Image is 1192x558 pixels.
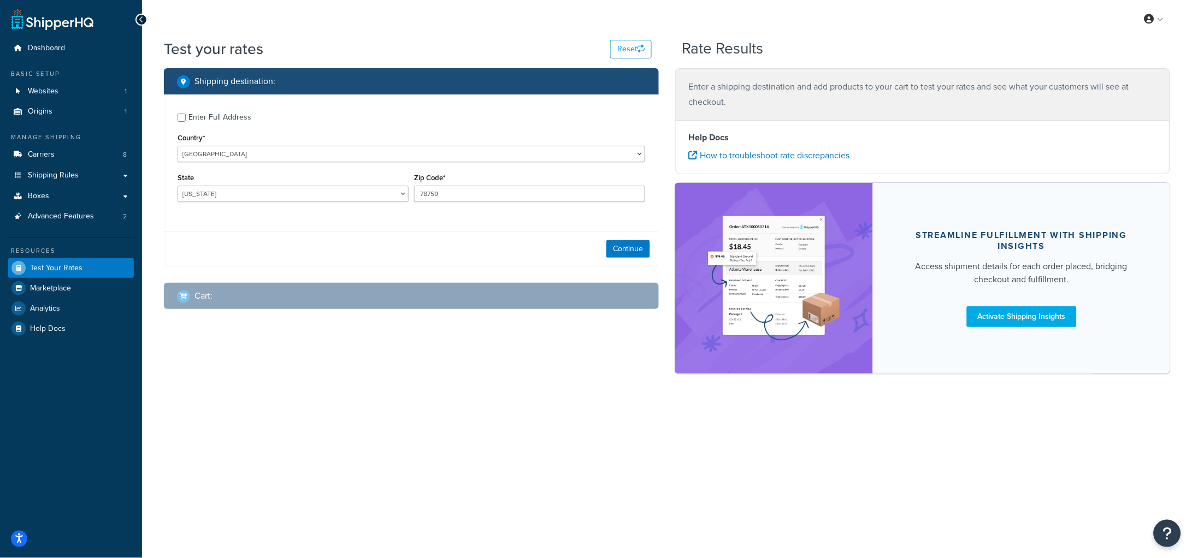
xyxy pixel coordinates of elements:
[28,107,52,116] span: Origins
[8,299,134,318] a: Analytics
[30,304,60,313] span: Analytics
[178,114,186,122] input: Enter Full Address
[8,278,134,298] a: Marketplace
[8,102,134,122] li: Origins
[8,81,134,102] a: Websites1
[8,206,134,227] a: Advanced Features2
[125,87,127,96] span: 1
[164,38,263,60] h1: Test your rates
[30,324,66,334] span: Help Docs
[706,199,842,357] img: feature-image-si-e24932ea9b9fcd0ff835db86be1ff8d589347e8876e1638d903ea230a36726be.png
[8,186,134,206] a: Boxes
[1154,520,1181,547] button: Open Resource Center
[123,212,127,221] span: 2
[899,260,1144,286] div: Access shipment details for each order placed, bridging checkout and fulfillment.
[8,145,134,165] li: Carriers
[28,192,49,201] span: Boxes
[899,230,1144,252] div: Streamline Fulfillment with Shipping Insights
[8,38,134,58] a: Dashboard
[188,110,251,125] div: Enter Full Address
[414,174,445,182] label: Zip Code*
[30,264,82,273] span: Test Your Rates
[689,149,850,162] a: How to troubleshoot rate discrepancies
[194,291,213,301] h2: Cart :
[606,240,650,258] button: Continue
[178,134,205,142] label: Country*
[8,165,134,186] a: Shipping Rules
[682,40,764,57] h2: Rate Results
[689,79,1156,110] p: Enter a shipping destination and add products to your cart to test your rates and see what your c...
[8,69,134,79] div: Basic Setup
[28,150,55,159] span: Carriers
[8,102,134,122] a: Origins1
[967,306,1077,327] a: Activate Shipping Insights
[8,246,134,256] div: Resources
[8,81,134,102] li: Websites
[28,87,58,96] span: Websites
[8,258,134,278] a: Test Your Rates
[8,206,134,227] li: Advanced Features
[8,145,134,165] a: Carriers8
[28,44,65,53] span: Dashboard
[178,174,194,182] label: State
[28,212,94,221] span: Advanced Features
[123,150,127,159] span: 8
[194,76,275,86] h2: Shipping destination :
[8,133,134,142] div: Manage Shipping
[125,107,127,116] span: 1
[28,171,79,180] span: Shipping Rules
[689,131,1156,144] h4: Help Docs
[30,284,71,293] span: Marketplace
[610,40,652,58] button: Reset
[8,319,134,339] a: Help Docs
